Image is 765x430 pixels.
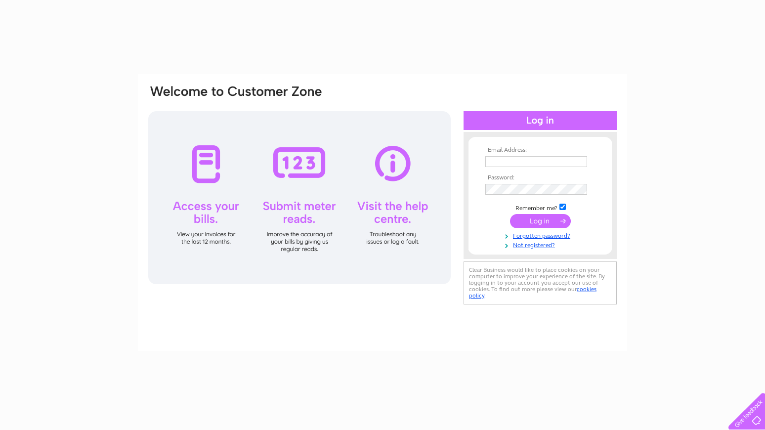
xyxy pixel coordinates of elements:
td: Remember me? [483,202,597,212]
a: Forgotten password? [485,230,597,240]
input: Submit [510,214,571,228]
a: Not registered? [485,240,597,249]
th: Email Address: [483,147,597,154]
th: Password: [483,174,597,181]
div: Clear Business would like to place cookies on your computer to improve your experience of the sit... [464,261,617,304]
a: cookies policy [469,286,596,299]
